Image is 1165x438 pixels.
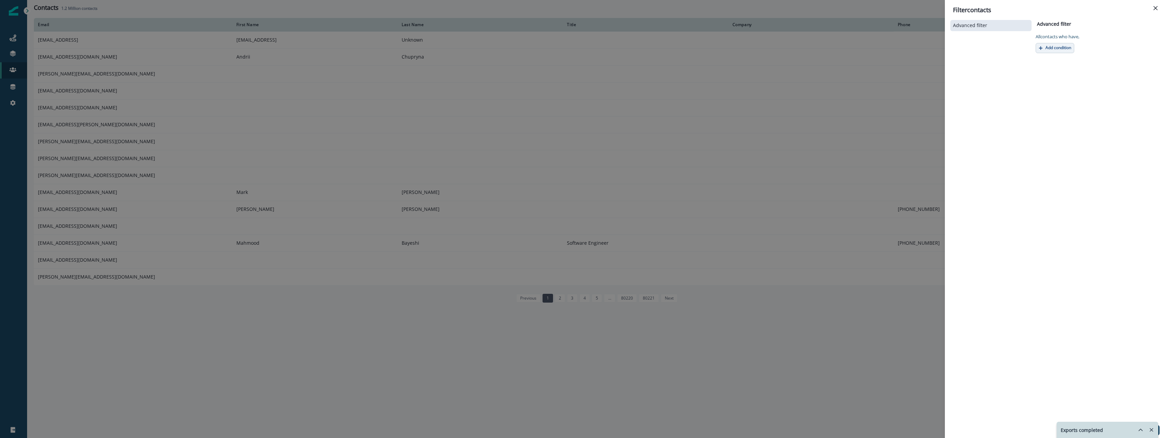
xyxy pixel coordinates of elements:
button: Advanced filter [953,23,1029,28]
p: All contact s who have, [1036,34,1079,40]
h2: Advanced filter [1036,21,1071,27]
button: hide-exports [1135,425,1146,435]
button: Close [1150,3,1161,14]
button: Remove-exports [1146,425,1157,435]
p: Filter contacts [953,5,991,15]
button: Add condition [1036,43,1074,53]
button: hide-exports [1130,422,1143,438]
p: Add condition [1045,45,1071,50]
p: Exports completed [1061,426,1103,434]
p: Advanced filter [953,23,987,28]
